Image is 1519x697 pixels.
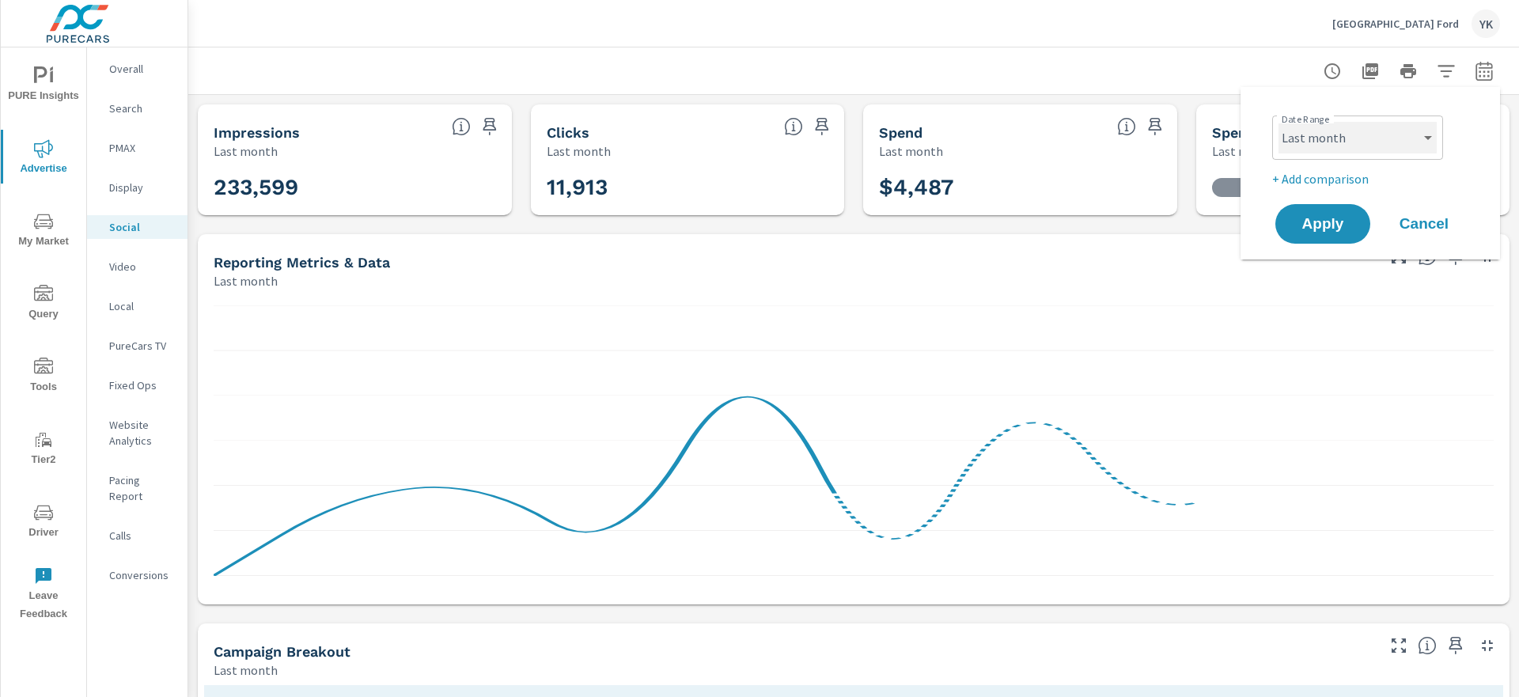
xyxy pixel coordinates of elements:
span: Advertise [6,139,81,178]
span: Apply [1291,217,1354,231]
span: Cancel [1392,217,1456,231]
p: PMAX [109,140,175,156]
div: Fixed Ops [87,373,188,397]
p: Last month [1212,142,1276,161]
p: Last month [879,142,943,161]
button: "Export Report to PDF" [1354,55,1386,87]
p: Last month [547,142,611,161]
div: Pacing Report [87,468,188,508]
p: Fixed Ops [109,377,175,393]
h5: Impressions [214,124,300,141]
h3: 233,599 [214,174,496,201]
h5: Campaign Breakout [214,643,350,660]
span: Tools [6,358,81,396]
div: nav menu [1,47,86,630]
h3: 11,913 [547,174,829,201]
div: Conversions [87,563,188,587]
p: Conversions [109,567,175,583]
p: Search [109,100,175,116]
button: Apply Filters [1430,55,1462,87]
span: Driver [6,503,81,542]
button: Select Date Range [1468,55,1500,87]
span: Leave Feedback [6,566,81,623]
div: YK [1472,9,1500,38]
h5: Spend Per Unit Sold [1212,124,1354,141]
div: Search [87,97,188,120]
span: Tier2 [6,430,81,469]
button: Print Report [1392,55,1424,87]
div: Display [87,176,188,199]
p: [GEOGRAPHIC_DATA] Ford [1332,17,1459,31]
span: PURE Insights [6,66,81,105]
div: Calls [87,524,188,547]
span: Save this to your personalized report [1443,633,1468,658]
div: PMAX [87,136,188,160]
div: PureCars TV [87,334,188,358]
span: My Market [6,212,81,251]
p: Social [109,219,175,235]
div: Local [87,294,188,318]
span: Query [6,285,81,324]
p: Video [109,259,175,275]
h5: Reporting Metrics & Data [214,254,390,271]
span: The number of times an ad was clicked by a consumer. [784,117,803,136]
span: Save this to your personalized report [809,114,835,139]
p: Overall [109,61,175,77]
h3: $4,487 [879,174,1161,201]
p: Display [109,180,175,195]
span: Save this to your personalized report [1142,114,1168,139]
div: Website Analytics [87,413,188,453]
p: Last month [214,271,278,290]
p: Calls [109,528,175,544]
button: Minimize Widget [1475,633,1500,658]
h5: Spend [879,124,922,141]
span: This is a summary of Social performance results by campaign. Each column can be sorted. [1418,636,1437,655]
button: Apply [1275,204,1370,244]
p: Last month [214,661,278,680]
p: + Add comparison [1272,169,1475,188]
p: Local [109,298,175,314]
p: Pacing Report [109,472,175,504]
span: Save this to your personalized report [477,114,502,139]
div: Social [87,215,188,239]
p: Website Analytics [109,417,175,449]
p: PureCars TV [109,338,175,354]
span: The number of times an ad was shown on your behalf. [452,117,471,136]
span: The amount of money spent on advertising during the period. [1117,117,1136,136]
div: Video [87,255,188,278]
div: Overall [87,57,188,81]
p: Last month [214,142,278,161]
h5: Clicks [547,124,589,141]
button: Cancel [1377,204,1472,244]
button: Make Fullscreen [1386,633,1411,658]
